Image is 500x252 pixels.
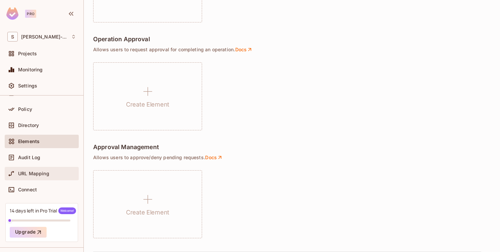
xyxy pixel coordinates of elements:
p: Allows users to approve/deny pending requests . [93,154,491,161]
span: Audit Log [18,155,40,160]
span: Elements [18,139,40,144]
a: Docs [235,47,253,53]
button: Upgrade [10,227,47,238]
div: 14 days left in Pro Trial [10,207,76,214]
span: S [7,32,18,42]
span: Directory [18,123,39,128]
span: Projects [18,51,37,56]
h5: Operation Approval [93,36,150,43]
h1: Create Element [126,207,169,217]
span: Welcome! [58,207,76,214]
span: Policy [18,107,32,112]
span: Monitoring [18,67,43,72]
img: SReyMgAAAABJRU5ErkJggg== [6,7,18,20]
h5: Approval Management [93,144,159,150]
div: Pro [25,10,36,18]
span: Settings [18,83,37,88]
span: Connect [18,187,37,192]
p: Allows users to request approval for completing an operation . [93,47,491,53]
a: Docs [205,154,223,161]
span: URL Mapping [18,171,49,176]
h1: Create Element [126,100,169,110]
span: Workspace: Sourav-372 [21,34,68,40]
